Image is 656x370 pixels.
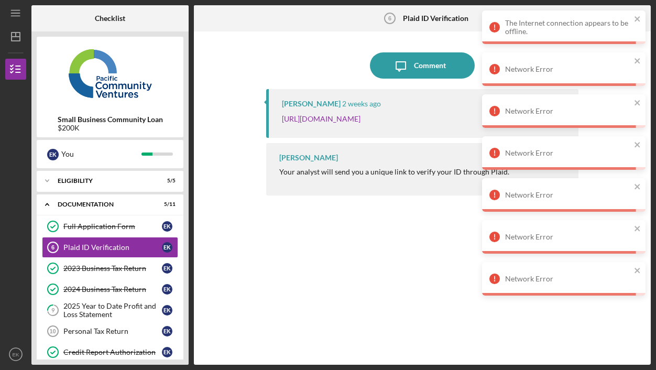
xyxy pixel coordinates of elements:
a: 2023 Business Tax ReturnEK [42,258,178,279]
a: 10Personal Tax ReturnEK [42,321,178,342]
a: Credit Report AuthorizationEK [42,342,178,363]
button: EK [5,344,26,365]
div: 2025 Year to Date Profit and Loss Statement [63,302,162,319]
div: Network Error [505,275,631,283]
time: 2025-09-05 20:36 [342,100,381,108]
div: The Internet connection appears to be offline. [505,19,631,36]
div: Plaid ID Verification [63,243,162,252]
tspan: 6 [51,244,54,251]
tspan: 10 [49,328,56,334]
div: 2024 Business Tax Return [63,285,162,293]
button: close [634,224,641,234]
div: E K [162,347,172,357]
button: close [634,266,641,276]
button: Comment [370,52,475,79]
a: 6Plaid ID VerificationEK [42,237,178,258]
button: close [634,57,641,67]
div: E K [162,263,172,274]
div: E K [162,326,172,336]
text: EK [13,352,19,357]
div: E K [162,242,172,253]
div: Network Error [505,107,631,115]
button: close [634,182,641,192]
div: Full Application Form [63,222,162,231]
div: Network Error [505,149,631,157]
div: [PERSON_NAME] [279,154,338,162]
div: E K [162,284,172,295]
div: Documentation [58,201,149,208]
div: Personal Tax Return [63,327,162,335]
button: close [634,140,641,150]
div: $200K [58,124,163,132]
button: close [634,99,641,108]
button: close [634,15,641,25]
div: You [61,145,141,163]
div: Network Error [505,191,631,199]
b: Checklist [95,14,125,23]
div: [PERSON_NAME] [282,100,341,108]
div: Your analyst will send you a unique link to verify your ID through Plaid. [279,168,509,176]
tspan: 9 [51,307,55,314]
div: 5 / 5 [157,178,176,184]
div: E K [47,149,59,160]
div: Comment [414,52,446,79]
div: E K [162,305,172,315]
img: Product logo [37,42,183,105]
a: 2024 Business Tax ReturnEK [42,279,178,300]
b: Plaid ID Verification [403,14,468,23]
tspan: 6 [388,15,391,21]
a: [URL][DOMAIN_NAME] [282,114,360,123]
div: Network Error [505,233,631,241]
b: Small Business Community Loan [58,115,163,124]
a: 92025 Year to Date Profit and Loss StatementEK [42,300,178,321]
div: E K [162,221,172,232]
div: 5 / 11 [157,201,176,208]
div: Credit Report Authorization [63,348,162,356]
div: 2023 Business Tax Return [63,264,162,273]
a: Full Application FormEK [42,216,178,237]
div: Eligibility [58,178,149,184]
div: Network Error [505,65,631,73]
